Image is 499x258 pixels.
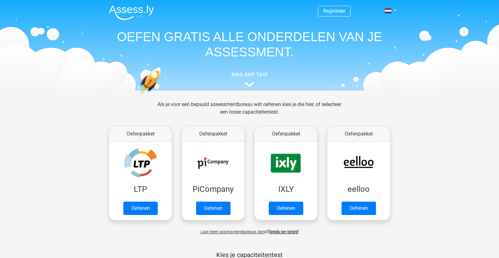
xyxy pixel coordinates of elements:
a: Oefenen [342,202,376,215]
a: Registreer [323,8,345,14]
a: Bekijk per bedrijf [269,230,299,234]
img: oefenen [139,67,185,124]
a: kies een test [104,70,395,87]
a: Oefenen [123,202,158,215]
div: of [104,223,395,236]
h5: kies een test [104,70,395,78]
img: assessment [245,82,254,87]
span: Laat meer assessmentbureaus zien [200,230,265,234]
h1: OEFEN GRATIS ALLE ONDERDELEN VAN JE ASSESSMENT. [104,29,395,60]
a: Oefenen [196,202,231,215]
div: Als je voor een bepaald assessmentbureau wilt oefenen kies je die hier, of selecteer een losse ca... [152,101,346,123]
a: Oefenen [269,202,303,215]
img: Assessly [109,5,154,20]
